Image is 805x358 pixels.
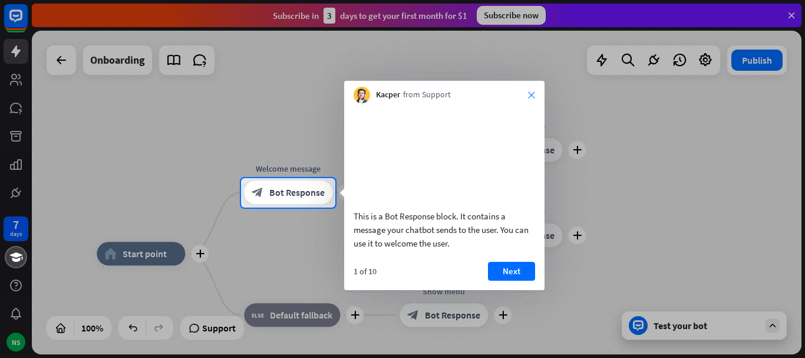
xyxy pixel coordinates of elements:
span: Bot Response [269,187,325,199]
div: This is a Bot Response block. It contains a message your chatbot sends to the user. You can use i... [354,209,535,250]
button: Next [488,262,535,281]
i: block_bot_response [252,187,263,199]
div: 1 of 10 [354,266,377,277]
span: from Support [403,89,451,101]
i: close [528,91,535,98]
button: Open LiveChat chat widget [9,5,45,40]
span: Kacper [376,89,400,101]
